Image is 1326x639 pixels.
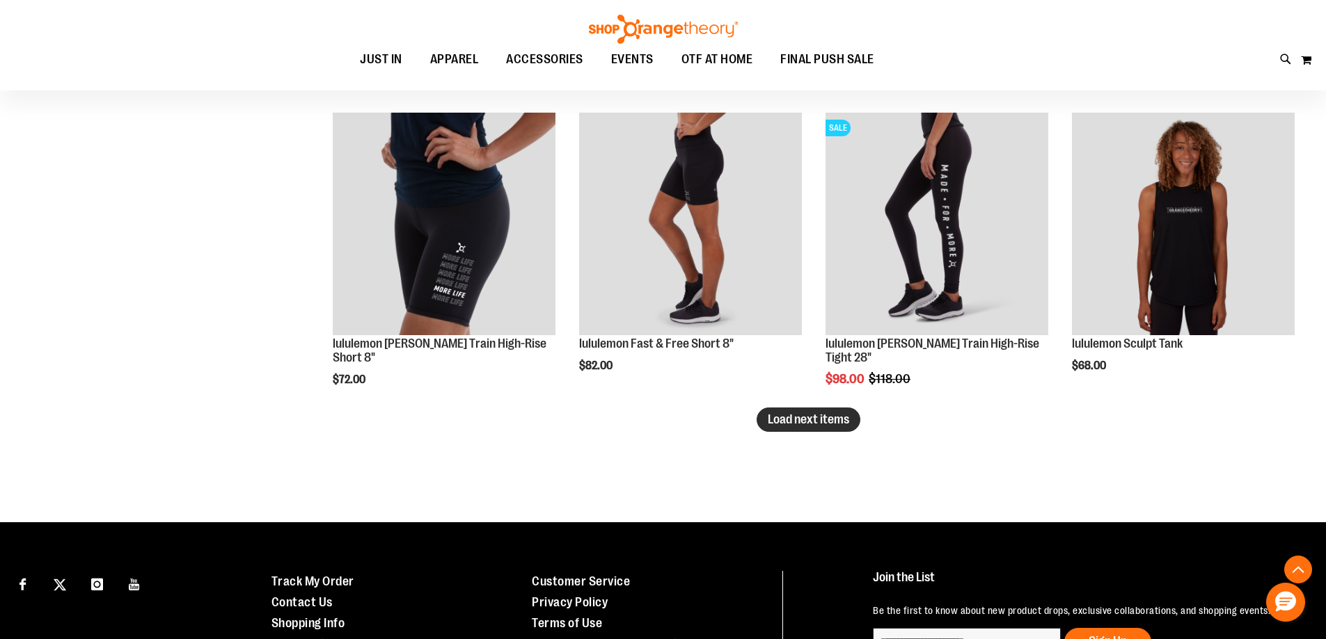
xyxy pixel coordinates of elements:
[85,571,109,595] a: Visit our Instagram page
[532,595,608,609] a: Privacy Policy
[1072,113,1295,337] a: Product image for lululemon Sculpt Tank
[572,106,809,407] div: product
[333,337,546,364] a: lululemon [PERSON_NAME] Train High-Rise Short 8"
[123,571,147,595] a: Visit our Youtube page
[681,44,753,75] span: OTF AT HOME
[346,44,416,76] a: JUST IN
[10,571,35,595] a: Visit our Facebook page
[597,44,668,76] a: EVENTS
[333,113,555,335] img: Product image for lululemon Wunder Train High-Rise Short 8"
[587,15,740,44] img: Shop Orangetheory
[48,571,72,595] a: Visit our X page
[826,372,867,386] span: $98.00
[1266,583,1305,622] button: Hello, have a question? Let’s chat.
[492,44,597,76] a: ACCESSORIES
[532,616,602,630] a: Terms of Use
[869,372,913,386] span: $118.00
[757,407,860,432] button: Load next items
[1284,556,1312,583] button: Back To Top
[579,113,802,337] a: Product image for lululemon Fast & Free Short 8"
[819,106,1055,421] div: product
[333,373,368,386] span: $72.00
[1065,106,1302,407] div: product
[271,574,354,588] a: Track My Order
[506,44,583,75] span: ACCESSORIES
[579,359,615,372] span: $82.00
[766,44,888,76] a: FINAL PUSH SALE
[532,574,630,588] a: Customer Service
[873,604,1294,617] p: Be the first to know about new product drops, exclusive collaborations, and shopping events!
[826,120,851,136] span: SALE
[826,113,1048,337] a: Product image for lululemon Wunder Train High-Rise Tight 28"SALE
[668,44,767,76] a: OTF AT HOME
[54,579,66,591] img: Twitter
[1072,113,1295,335] img: Product image for lululemon Sculpt Tank
[780,44,874,75] span: FINAL PUSH SALE
[579,113,802,335] img: Product image for lululemon Fast & Free Short 8"
[768,412,849,426] span: Load next items
[326,106,562,421] div: product
[826,113,1048,335] img: Product image for lululemon Wunder Train High-Rise Tight 28"
[271,595,333,609] a: Contact Us
[611,44,654,75] span: EVENTS
[1072,359,1108,372] span: $68.00
[416,44,493,75] a: APPAREL
[333,113,555,337] a: Product image for lululemon Wunder Train High-Rise Short 8"
[360,44,402,75] span: JUST IN
[826,337,1039,364] a: lululemon [PERSON_NAME] Train High-Rise Tight 28"
[271,616,345,630] a: Shopping Info
[1072,337,1183,350] a: lululemon Sculpt Tank
[579,337,734,350] a: lululemon Fast & Free Short 8"
[430,44,479,75] span: APPAREL
[873,571,1294,597] h4: Join the List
